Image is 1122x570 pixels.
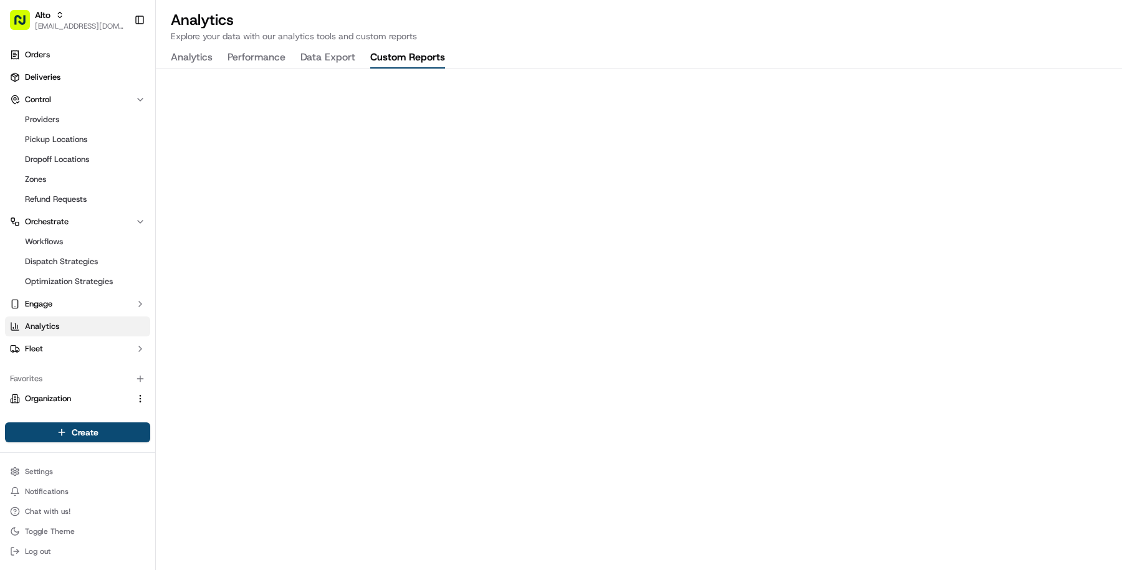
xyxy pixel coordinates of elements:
[25,194,87,205] span: Refund Requests
[156,69,1122,570] iframe: Custom Reports
[35,9,50,21] button: Alto
[25,393,71,404] span: Organization
[25,134,87,145] span: Pickup Locations
[20,233,135,250] a: Workflows
[25,114,59,125] span: Providers
[25,72,60,83] span: Deliveries
[20,131,135,148] a: Pickup Locations
[20,171,135,188] a: Zones
[5,45,150,65] a: Orders
[25,49,50,60] span: Orders
[25,276,113,287] span: Optimization Strategies
[25,154,89,165] span: Dropoff Locations
[20,253,135,270] a: Dispatch Strategies
[5,503,150,520] button: Chat with us!
[171,47,213,69] button: Analytics
[10,393,130,404] a: Organization
[5,483,150,500] button: Notifications
[35,21,124,31] button: [EMAIL_ADDRESS][DOMAIN_NAME]
[5,316,150,336] a: Analytics
[5,294,150,314] button: Engage
[25,216,69,227] span: Orchestrate
[25,256,98,267] span: Dispatch Strategies
[25,298,52,310] span: Engage
[72,426,98,439] span: Create
[171,30,1107,42] p: Explore your data with our analytics tools and custom reports
[25,506,70,516] span: Chat with us!
[5,389,150,409] button: Organization
[5,90,150,110] button: Control
[5,5,129,35] button: Alto[EMAIL_ADDRESS][DOMAIN_NAME]
[5,339,150,359] button: Fleet
[25,487,69,496] span: Notifications
[25,321,59,332] span: Analytics
[5,463,150,480] button: Settings
[25,343,43,354] span: Fleet
[20,151,135,168] a: Dropoff Locations
[171,10,1107,30] h2: Analytics
[20,111,135,128] a: Providers
[5,543,150,560] button: Log out
[20,191,135,208] a: Refund Requests
[5,67,150,87] a: Deliveries
[5,369,150,389] div: Favorites
[5,422,150,442] button: Create
[370,47,445,69] button: Custom Reports
[25,236,63,247] span: Workflows
[228,47,285,69] button: Performance
[20,273,135,290] a: Optimization Strategies
[5,212,150,232] button: Orchestrate
[25,526,75,536] span: Toggle Theme
[25,174,46,185] span: Zones
[25,546,50,556] span: Log out
[5,523,150,540] button: Toggle Theme
[300,47,355,69] button: Data Export
[25,94,51,105] span: Control
[25,467,53,477] span: Settings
